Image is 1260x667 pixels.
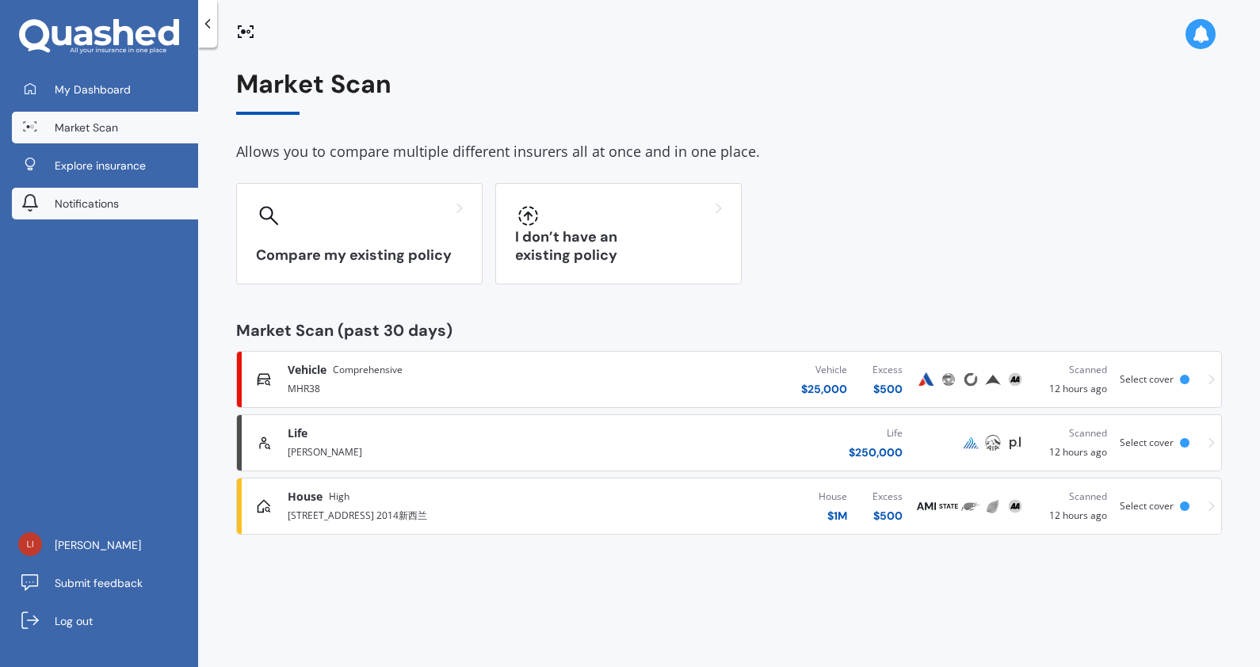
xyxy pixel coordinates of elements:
span: Market Scan [55,120,118,135]
div: MHR38 [288,378,586,397]
div: [PERSON_NAME] [288,441,586,460]
a: Life[PERSON_NAME]Life$250,000Pinnacle LifeAIAPartners LifeScanned12 hours agoSelect cover [236,414,1222,471]
img: AIA [983,433,1002,452]
div: $ 500 [872,508,903,524]
a: Explore insurance [12,150,198,181]
img: 9f98c9c0d747a28d3f7294aa0c34c8a6 [18,532,42,556]
h3: I don’t have an existing policy [515,228,722,265]
a: My Dashboard [12,74,198,105]
img: State [939,497,958,516]
span: Log out [55,613,93,629]
span: Submit feedback [55,575,143,591]
div: Scanned [1039,425,1107,441]
img: Autosure [917,370,936,389]
span: Explore insurance [55,158,146,173]
div: Market Scan (past 30 days) [236,322,1222,338]
a: VehicleComprehensiveMHR38Vehicle$25,000Excess$500AutosureProtectaCoveProvidentAAScanned12 hours a... [236,351,1222,408]
a: Log out [12,605,198,637]
div: Vehicle [801,362,847,378]
div: Scanned [1039,362,1107,378]
a: Notifications [12,188,198,219]
div: Life [849,425,903,441]
div: 12 hours ago [1039,425,1107,460]
img: Provident [983,370,1002,389]
span: My Dashboard [55,82,131,97]
div: 12 hours ago [1039,489,1107,524]
span: [PERSON_NAME] [55,537,141,553]
div: Allows you to compare multiple different insurers all at once and in one place. [236,140,1222,164]
img: Protecta [939,370,958,389]
a: HouseHigh[STREET_ADDRESS] 2014新西兰House$1MExcess$500AMIStateTrade Me InsuranceInitioAAScanned12 ho... [236,478,1222,535]
img: Partners Life [1006,433,1025,452]
span: Select cover [1120,436,1174,449]
span: House [288,489,323,505]
span: High [329,489,349,505]
div: $ 25,000 [801,381,847,397]
span: Select cover [1120,372,1174,386]
span: Life [288,425,307,441]
span: Notifications [55,196,119,212]
span: Select cover [1120,499,1174,513]
div: Excess [872,362,903,378]
div: Scanned [1039,489,1107,505]
div: Excess [872,489,903,505]
a: [PERSON_NAME] [12,529,198,561]
img: Trade Me Insurance [961,497,980,516]
img: Pinnacle Life [961,433,980,452]
div: $ 1M [819,508,847,524]
div: Market Scan [236,70,1222,115]
div: [STREET_ADDRESS] 2014新西兰 [288,505,586,524]
div: 12 hours ago [1039,362,1107,397]
img: AA [1006,370,1025,389]
img: AMI [917,497,936,516]
div: $ 500 [872,381,903,397]
span: Vehicle [288,362,326,378]
div: $ 250,000 [849,444,903,460]
span: Comprehensive [333,362,403,378]
img: Cove [961,370,980,389]
h3: Compare my existing policy [256,246,463,265]
a: Market Scan [12,112,198,143]
img: Initio [983,497,1002,516]
a: Submit feedback [12,567,198,599]
img: AA [1006,497,1025,516]
div: House [819,489,847,505]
